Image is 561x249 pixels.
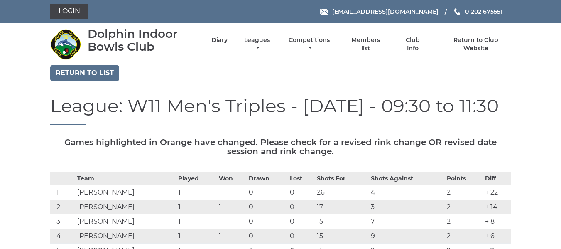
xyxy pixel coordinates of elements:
[315,229,369,244] td: 15
[247,229,287,244] td: 0
[288,172,315,185] th: Lost
[288,185,315,200] td: 0
[88,27,197,53] div: Dolphin Indoor Bowls Club
[50,229,76,244] td: 4
[320,7,439,16] a: Email [EMAIL_ADDRESS][DOMAIN_NAME]
[445,185,483,200] td: 2
[288,229,315,244] td: 0
[445,200,483,214] td: 2
[217,229,247,244] td: 1
[315,185,369,200] td: 26
[50,96,511,125] h1: League: W11 Men's Triples - [DATE] - 09:30 to 11:30
[242,36,272,52] a: Leagues
[247,185,287,200] td: 0
[217,185,247,200] td: 1
[211,36,228,44] a: Diary
[75,200,176,214] td: [PERSON_NAME]
[75,214,176,229] td: [PERSON_NAME]
[217,172,247,185] th: Won
[176,229,217,244] td: 1
[50,200,76,214] td: 2
[454,8,460,15] img: Phone us
[287,36,332,52] a: Competitions
[50,138,511,156] h5: Games highlighted in Orange have changed. Please check for a revised rink change OR revised date ...
[75,172,176,185] th: Team
[288,200,315,214] td: 0
[247,200,287,214] td: 0
[176,200,217,214] td: 1
[50,214,76,229] td: 3
[75,185,176,200] td: [PERSON_NAME]
[315,172,369,185] th: Shots For
[483,185,511,200] td: + 22
[176,172,217,185] th: Played
[369,214,445,229] td: 7
[217,200,247,214] td: 1
[50,65,119,81] a: Return to list
[247,214,287,229] td: 0
[315,214,369,229] td: 15
[176,214,217,229] td: 1
[483,214,511,229] td: + 8
[465,8,502,15] span: 01202 675551
[483,200,511,214] td: + 14
[288,214,315,229] td: 0
[369,229,445,244] td: 9
[369,200,445,214] td: 3
[346,36,385,52] a: Members list
[445,172,483,185] th: Points
[320,9,328,15] img: Email
[483,172,511,185] th: Diff
[399,36,426,52] a: Club Info
[50,4,88,19] a: Login
[483,229,511,244] td: + 6
[217,214,247,229] td: 1
[176,185,217,200] td: 1
[453,7,502,16] a: Phone us 01202 675551
[75,229,176,244] td: [PERSON_NAME]
[50,185,76,200] td: 1
[445,229,483,244] td: 2
[445,214,483,229] td: 2
[441,36,511,52] a: Return to Club Website
[369,185,445,200] td: 4
[369,172,445,185] th: Shots Against
[50,29,81,60] img: Dolphin Indoor Bowls Club
[315,200,369,214] td: 17
[247,172,287,185] th: Drawn
[332,8,439,15] span: [EMAIL_ADDRESS][DOMAIN_NAME]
